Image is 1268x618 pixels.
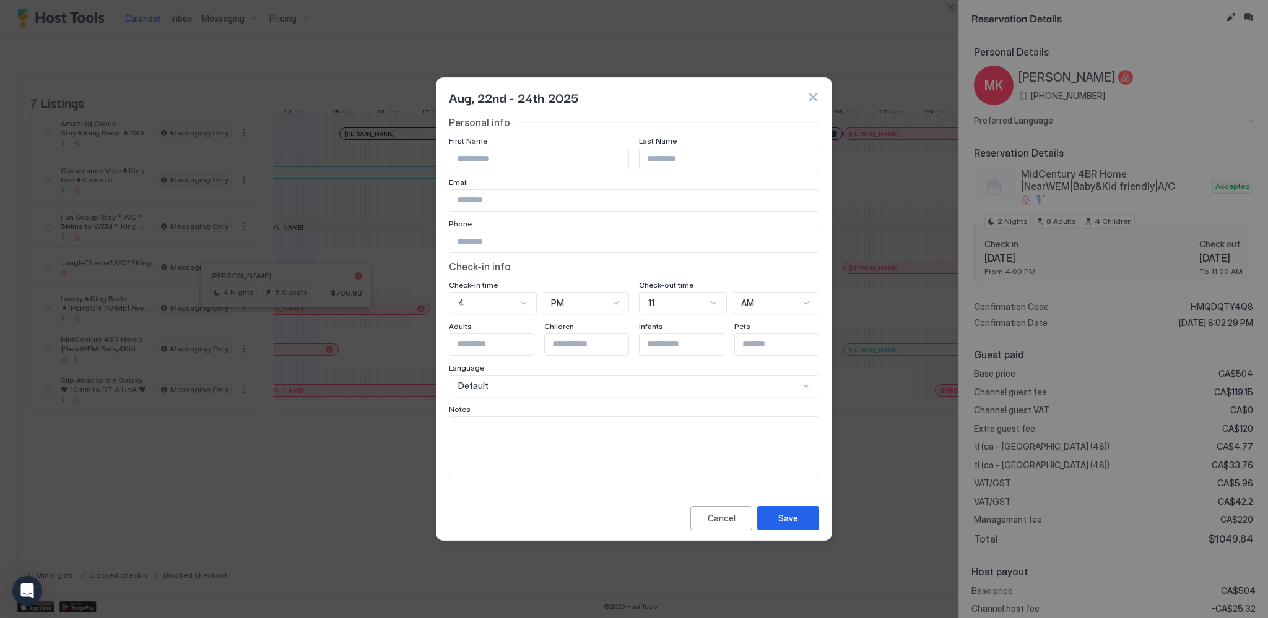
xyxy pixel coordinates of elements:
[640,334,741,355] input: Input Field
[639,280,693,290] span: Check-out time
[449,363,484,372] span: Language
[639,322,663,331] span: Infants
[449,88,579,106] span: Aug, 22nd - 24th 2025
[449,136,487,145] span: First Name
[449,190,819,211] input: Input Field
[735,334,836,355] input: Input Field
[458,380,489,392] span: Default
[778,512,798,525] div: Save
[449,116,510,129] span: Personal info
[449,231,819,252] input: Input Field
[449,148,628,170] input: Input Field
[449,260,511,273] span: Check-in info
[449,405,471,414] span: Notes
[757,506,819,530] button: Save
[449,417,819,478] textarea: Input Field
[449,334,551,355] input: Input Field
[734,322,750,331] span: Pets
[640,148,819,170] input: Input Field
[544,322,574,331] span: Children
[639,136,677,145] span: Last Name
[551,298,564,309] span: PM
[741,298,754,309] span: AM
[449,280,498,290] span: Check-in time
[648,298,654,309] span: 11
[449,219,472,228] span: Phone
[449,178,468,187] span: Email
[545,334,646,355] input: Input Field
[12,576,42,606] div: Open Intercom Messenger
[690,506,752,530] button: Cancel
[449,322,472,331] span: Adults
[458,298,464,309] span: 4
[708,512,736,525] div: Cancel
